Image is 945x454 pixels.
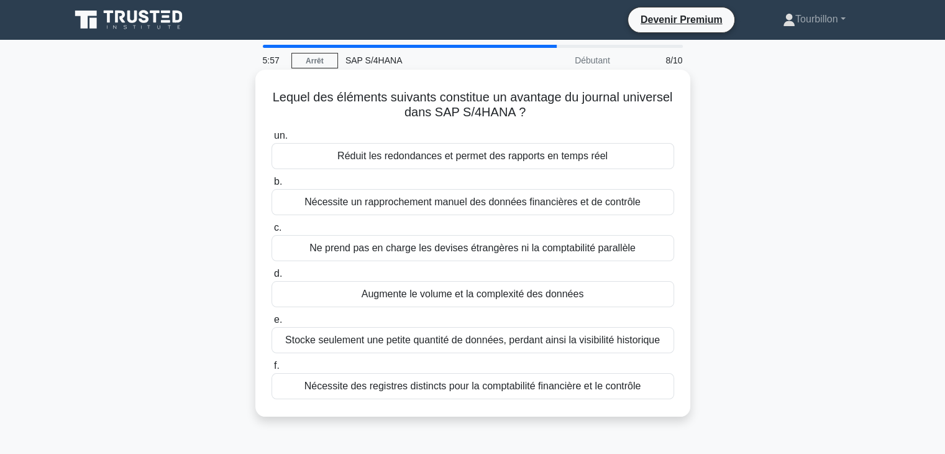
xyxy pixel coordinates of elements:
[345,55,403,65] font: SAP S/4HANA
[274,176,282,187] font: b.
[274,268,282,279] font: d.
[273,90,673,119] font: Lequel des éléments suivants constitue un avantage du journal universel dans SAP S/4HANA ?
[309,243,636,253] font: Ne prend pas en charge les devises étrangères ni la comptabilité parallèle
[285,335,660,345] font: Stocke seulement une petite quantité de données, perdant ainsi la visibilité historique
[362,289,584,299] font: Augmente le volume et la complexité des données
[795,14,838,24] font: Tourbillon
[291,53,338,68] a: Arrêt
[304,381,641,391] font: Nécessite des registres distincts pour la comptabilité financière et le contrôle
[274,360,280,371] font: f.
[633,12,730,27] a: Devenir Premium
[641,14,723,25] font: Devenir Premium
[575,55,610,65] font: Débutant
[255,48,291,73] div: 5:57
[665,55,682,65] font: 8/10
[753,7,875,32] a: Tourbillon
[304,197,641,207] font: Nécessite un rapprochement manuel des données financières et de contrôle
[274,314,282,325] font: e.
[306,57,324,65] font: Arrêt
[274,222,281,233] font: c.
[274,130,288,141] font: un.
[337,151,608,161] font: Réduit les redondances et permet des rapports en temps réel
